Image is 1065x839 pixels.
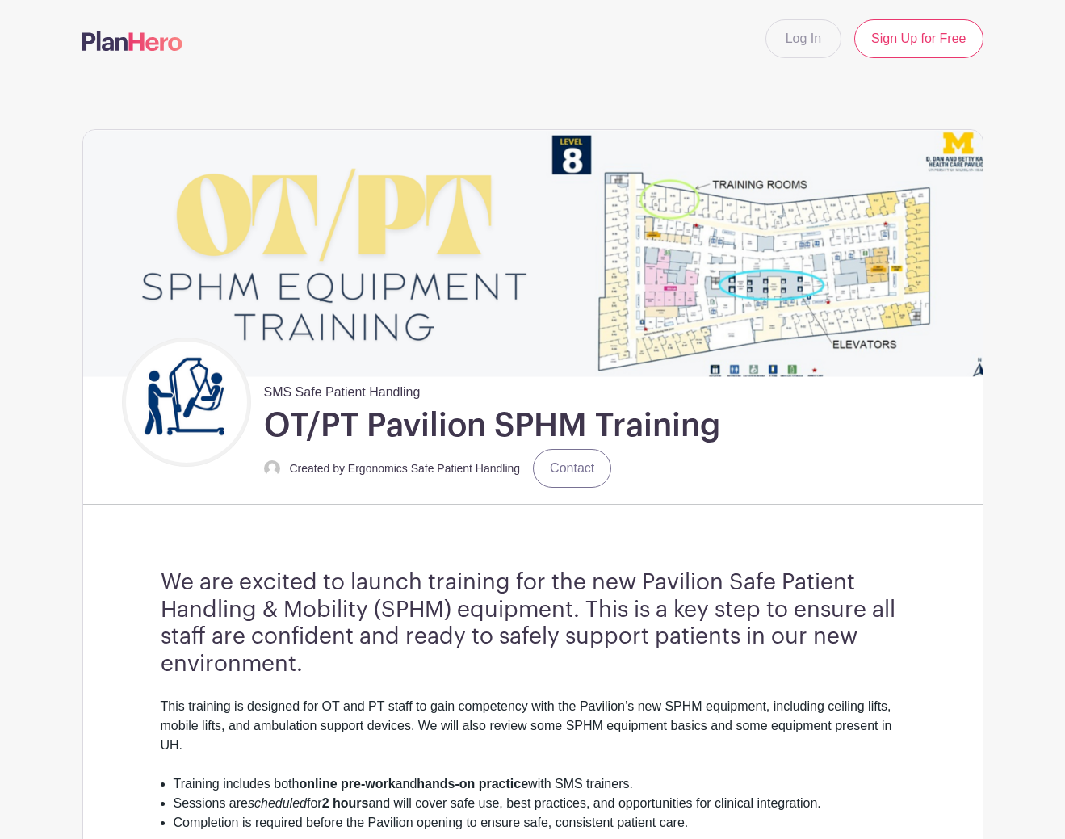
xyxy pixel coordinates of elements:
[533,449,611,488] a: Contact
[417,777,528,791] strong: hands-on practice
[161,569,905,677] h3: We are excited to launch training for the new Pavilion Safe Patient Handling & Mobility (SPHM) eq...
[322,796,369,810] strong: 2 hours
[174,813,905,833] li: Completion is required before the Pavilion opening to ensure safe, consistent patient care.
[264,376,421,402] span: SMS Safe Patient Handling
[854,19,983,58] a: Sign Up for Free
[264,405,720,446] h1: OT/PT Pavilion SPHM Training
[83,130,983,376] img: event_banner_9671.png
[126,342,247,463] img: Untitled%20design.png
[290,462,521,475] small: Created by Ergonomics Safe Patient Handling
[161,697,905,774] div: This training is designed for OT and PT staff to gain competency with the Pavilion’s new SPHM equ...
[765,19,841,58] a: Log In
[174,774,905,794] li: Training includes both and with SMS trainers.
[174,794,905,813] li: Sessions are for and will cover safe use, best practices, and opportunities for clinical integrat...
[82,31,182,51] img: logo-507f7623f17ff9eddc593b1ce0a138ce2505c220e1c5a4e2b4648c50719b7d32.svg
[248,796,307,810] em: scheduled
[264,460,280,476] img: default-ce2991bfa6775e67f084385cd625a349d9dcbb7a52a09fb2fda1e96e2d18dcdb.png
[299,777,395,791] strong: online pre-work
